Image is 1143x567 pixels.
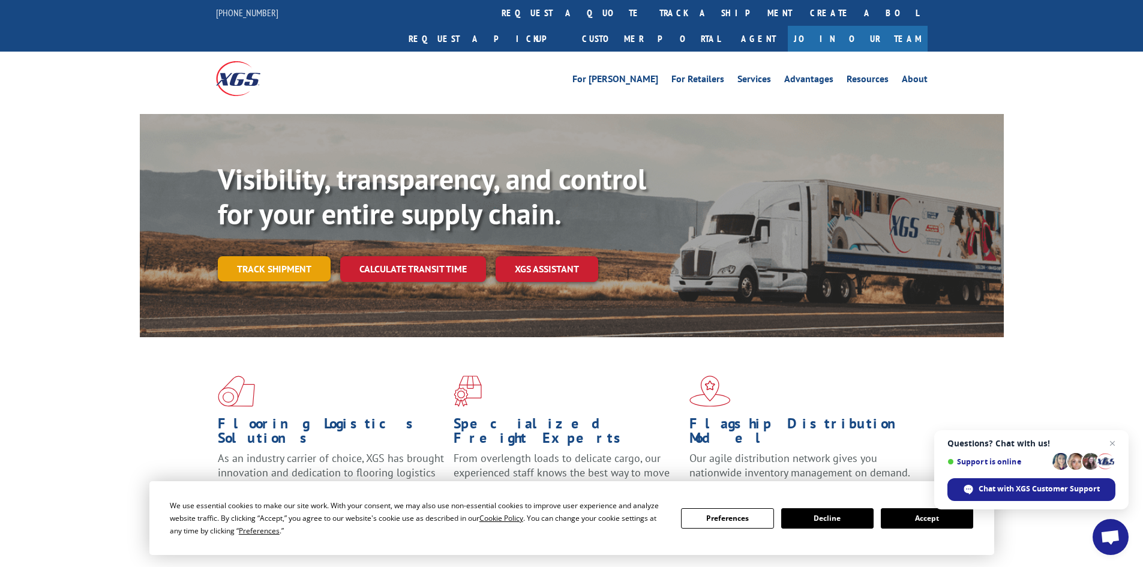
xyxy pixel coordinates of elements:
button: Decline [781,508,874,529]
a: Request a pickup [400,26,573,52]
span: Cookie Policy [479,513,523,523]
img: xgs-icon-focused-on-flooring-red [454,376,482,407]
p: From overlength loads to delicate cargo, our experienced staff knows the best way to move your fr... [454,451,680,505]
span: As an industry carrier of choice, XGS has brought innovation and dedication to flooring logistics... [218,451,444,494]
div: Chat with XGS Customer Support [947,478,1115,501]
h1: Flooring Logistics Solutions [218,416,445,451]
a: Advantages [784,74,833,88]
img: xgs-icon-flagship-distribution-model-red [689,376,731,407]
a: About [902,74,928,88]
span: Preferences [239,526,280,536]
div: Cookie Consent Prompt [149,481,994,555]
button: Accept [881,508,973,529]
h1: Specialized Freight Experts [454,416,680,451]
a: [PHONE_NUMBER] [216,7,278,19]
a: Join Our Team [788,26,928,52]
b: Visibility, transparency, and control for your entire supply chain. [218,160,646,232]
a: Resources [847,74,889,88]
a: For [PERSON_NAME] [572,74,658,88]
a: For Retailers [671,74,724,88]
a: XGS ASSISTANT [496,256,598,282]
span: Support is online [947,457,1048,466]
a: Track shipment [218,256,331,281]
a: Calculate transit time [340,256,486,282]
button: Preferences [681,508,773,529]
a: Services [737,74,771,88]
span: Chat with XGS Customer Support [979,484,1100,494]
div: We use essential cookies to make our site work. With your consent, we may also use non-essential ... [170,499,667,537]
a: Agent [729,26,788,52]
img: xgs-icon-total-supply-chain-intelligence-red [218,376,255,407]
span: Questions? Chat with us! [947,439,1115,448]
span: Our agile distribution network gives you nationwide inventory management on demand. [689,451,910,479]
a: Customer Portal [573,26,729,52]
div: Open chat [1093,519,1129,555]
h1: Flagship Distribution Model [689,416,916,451]
span: Close chat [1105,436,1120,451]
